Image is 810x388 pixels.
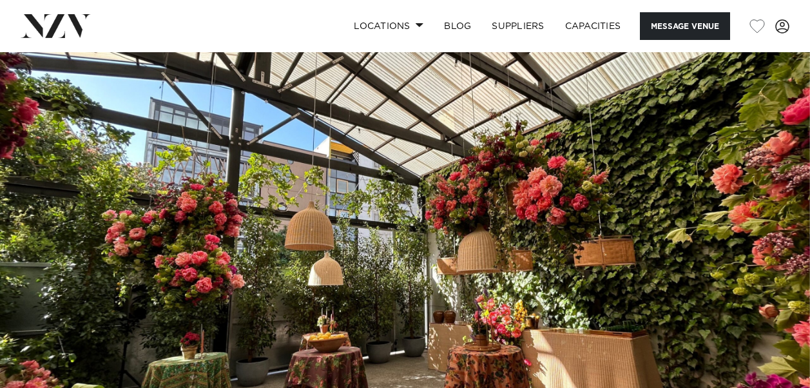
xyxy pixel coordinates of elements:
button: Message Venue [640,12,730,40]
a: Locations [343,12,434,40]
a: Capacities [555,12,632,40]
a: SUPPLIERS [481,12,554,40]
img: nzv-logo.png [21,14,91,37]
a: BLOG [434,12,481,40]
